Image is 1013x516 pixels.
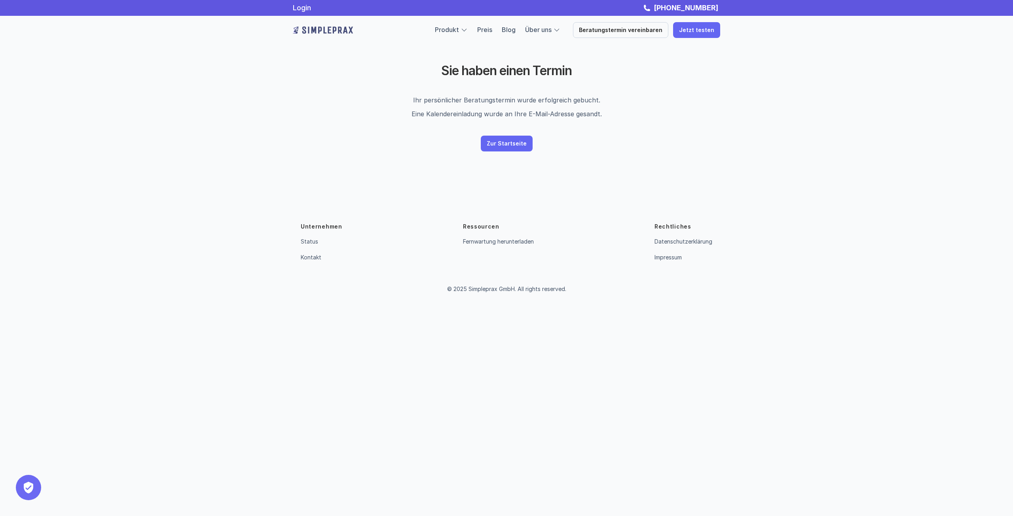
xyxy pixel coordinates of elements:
a: Produkt [435,26,459,34]
p: Ressourcen [463,223,499,231]
h2: Sie haben einen Termin [370,63,643,78]
a: Über uns [525,26,552,34]
a: Zur Startseite [481,136,533,151]
a: Datenschutzerklärung [654,238,712,245]
a: Blog [502,26,516,34]
a: Fernwartung herunterladen [463,238,534,245]
p: Jetzt testen [679,27,714,34]
p: Zur Startseite [487,140,527,147]
p: Unternehmen [301,223,342,231]
a: Jetzt testen [673,22,720,38]
a: Preis [477,26,492,34]
p: Rechtliches [654,223,691,231]
strong: [PHONE_NUMBER] [654,4,718,12]
p: © 2025 Simpleprax GmbH. All rights reserved. [447,286,566,293]
p: Beratungstermin vereinbaren [579,27,662,34]
a: Impressum [654,254,682,261]
a: Beratungstermin vereinbaren [573,22,668,38]
a: Kontakt [301,254,321,261]
p: Eine Kalendereinladung wurde an Ihre E-Mail-Adresse gesandt. [385,108,628,120]
p: Ihr persönlicher Beratungstermin wurde erfolgreich gebucht. [385,94,628,106]
a: Status [301,238,318,245]
a: [PHONE_NUMBER] [652,4,720,12]
a: Login [293,4,311,12]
